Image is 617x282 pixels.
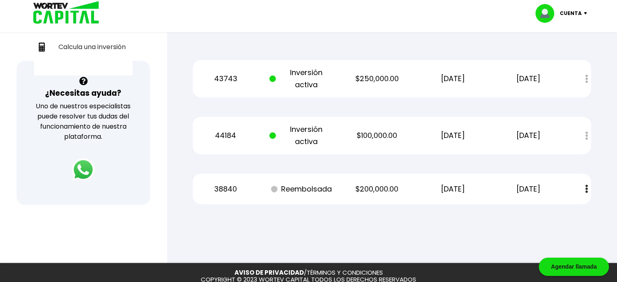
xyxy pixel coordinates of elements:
[193,129,257,142] p: 44184
[193,73,257,85] p: 43743
[345,129,409,142] p: $100,000.00
[307,268,383,277] a: TÉRMINOS Y CONDICIONES
[72,158,95,181] img: logos_whatsapp-icon.242b2217.svg
[27,101,140,142] p: Uno de nuestros especialistas puede resolver tus dudas del funcionamiento de nuestra plataforma.
[269,67,333,91] p: Inversión activa
[497,129,560,142] p: [DATE]
[193,183,257,195] p: 38840
[34,39,133,55] a: Calcula una inversión
[345,183,409,195] p: $200,000.00
[535,4,560,23] img: profile-image
[45,87,121,99] h3: ¿Necesitas ayuda?
[421,183,484,195] p: [DATE]
[234,268,304,277] a: AVISO DE PRIVACIDAD
[497,73,560,85] p: [DATE]
[269,123,333,148] p: Inversión activa
[37,43,46,52] img: calculadora-icon.17d418c4.svg
[234,269,383,276] p: /
[539,258,609,276] div: Agendar llamada
[345,73,409,85] p: $250,000.00
[560,7,582,19] p: Cuenta
[421,129,484,142] p: [DATE]
[582,12,593,15] img: icon-down
[497,183,560,195] p: [DATE]
[269,183,333,195] p: Reembolsada
[421,73,484,85] p: [DATE]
